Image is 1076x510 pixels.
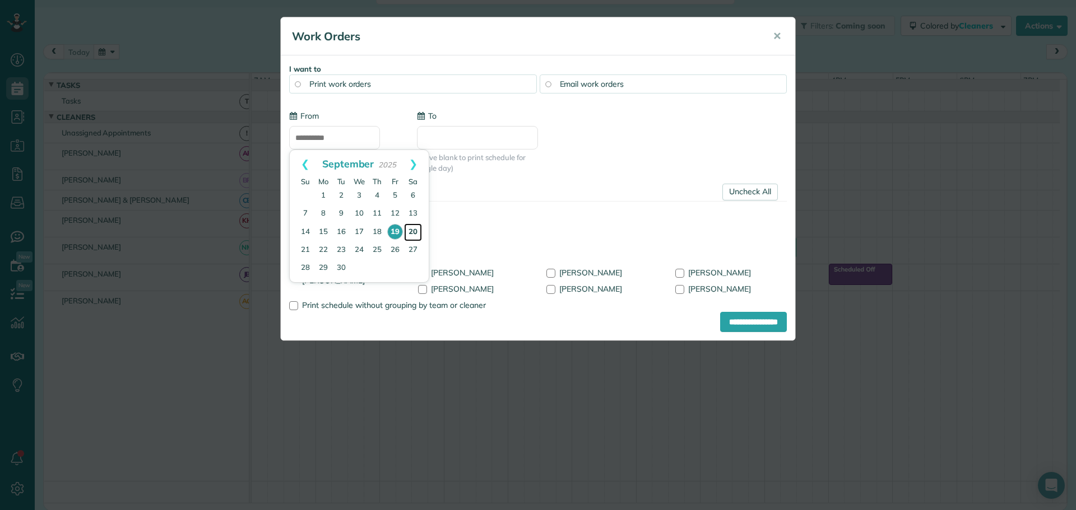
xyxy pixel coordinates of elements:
span: [PERSON_NAME] [431,284,494,294]
a: 18 [368,223,386,241]
a: 11 [368,205,386,223]
span: [PERSON_NAME] [688,284,751,294]
a: 30 [332,259,350,277]
label: To [417,110,437,121]
a: 29 [314,259,332,277]
span: Friday [392,177,398,186]
a: 3 [350,187,368,205]
a: 10 [350,205,368,223]
a: 25 [368,241,386,259]
a: 16 [332,223,350,241]
span: Print schedule without grouping by team or cleaner [302,300,486,310]
label: From [289,110,319,121]
a: 24 [350,241,368,259]
span: [PERSON_NAME] [431,268,494,278]
a: 5 [386,187,404,205]
a: 13 [404,205,422,223]
span: (leave blank to print schedule for single day) [417,152,538,174]
a: Next [398,150,429,178]
a: 21 [296,241,314,259]
a: 17 [350,223,368,241]
span: Email work orders [560,79,624,89]
a: 12 [386,205,404,223]
a: 23 [332,241,350,259]
a: Prev [290,150,321,178]
a: 27 [404,241,422,259]
a: 1 [314,187,332,205]
strong: I want to [289,64,321,73]
span: Monday [318,177,328,186]
a: 26 [386,241,404,259]
span: Saturday [409,177,418,186]
a: 20 [404,223,422,241]
input: Email work orders [545,81,551,87]
span: Wednesday [354,177,365,186]
span: Sunday [301,177,310,186]
span: 2025 [378,160,396,169]
span: [PERSON_NAME] [559,268,622,278]
span: Tuesday [337,177,346,186]
a: Uncheck All [722,184,778,200]
a: 15 [314,223,332,241]
span: [PERSON_NAME] [688,268,751,278]
span: ✕ [773,30,781,43]
span: [PERSON_NAME] [559,284,622,294]
a: 28 [296,259,314,277]
input: Print work orders [295,81,300,87]
h5: Work Orders [292,29,757,44]
span: Print work orders [309,79,371,89]
a: 4 [368,187,386,205]
a: 19 [387,224,403,240]
a: 14 [296,223,314,241]
a: 9 [332,205,350,223]
a: 2 [332,187,350,205]
a: 8 [314,205,332,223]
a: 6 [404,187,422,205]
a: 22 [314,241,332,259]
span: Thursday [373,177,382,186]
a: 7 [296,205,314,223]
span: September [322,157,374,170]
